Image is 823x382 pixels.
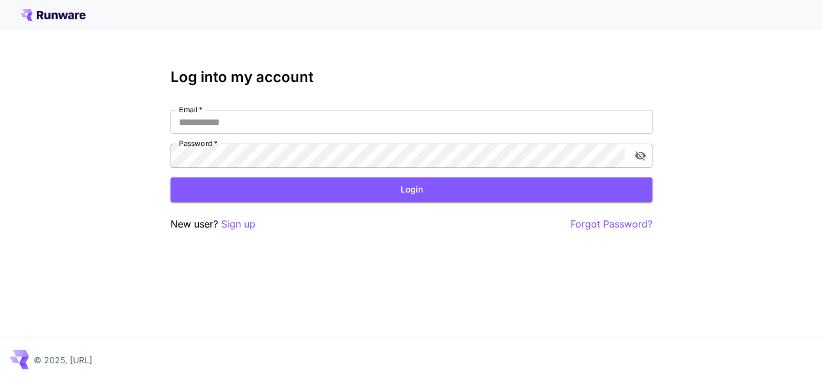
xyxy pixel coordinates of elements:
button: toggle password visibility [630,145,651,167]
button: Sign up [221,217,255,232]
label: Password [179,138,217,148]
button: Login [171,177,652,202]
label: Email [179,104,202,115]
p: © 2025, [URL] [34,354,92,366]
h3: Log into my account [171,69,652,86]
button: Forgot Password? [571,217,652,232]
p: New user? [171,217,255,232]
